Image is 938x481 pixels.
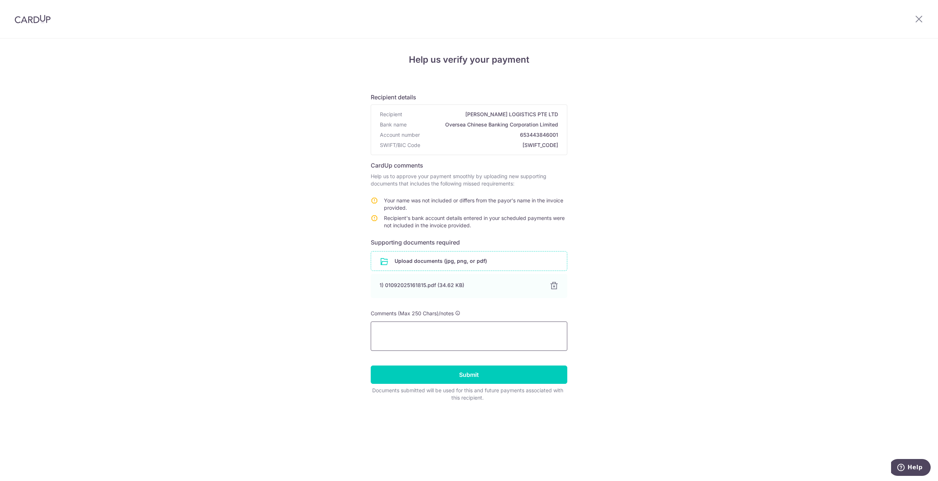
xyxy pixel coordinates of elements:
span: Recipient's bank account details entered in your scheduled payments were not included in the invo... [384,215,565,228]
div: 1) 01092025161815.pdf (34.62 KB) [380,282,541,289]
h6: Supporting documents required [371,238,567,247]
h4: Help us verify your payment [371,53,567,66]
h6: CardUp comments [371,161,567,170]
div: Documents submitted will be used for this and future payments associated with this recipient. [371,387,564,401]
span: Your name was not included or differs from the payor's name in the invoice provided. [384,197,563,211]
span: Comments (Max 250 Chars)/notes [371,310,454,316]
iframe: Opens a widget where you can find more information [891,459,931,477]
span: Oversea Chinese Banking Corporation Limited [410,121,558,128]
p: Help us to approve your payment smoothly by uploading new supporting documents that includes the ... [371,173,567,187]
span: Account number [380,131,420,139]
h6: Recipient details [371,93,567,102]
span: SWIFT/BIC Code [380,142,420,149]
span: Bank name [380,121,407,128]
span: 653443846001 [423,131,558,139]
span: [PERSON_NAME] LOGISTICS PTE LTD [405,111,558,118]
input: Submit [371,366,567,384]
img: CardUp [15,15,51,23]
span: Recipient [380,111,402,118]
span: [SWIFT_CODE] [423,142,558,149]
div: Upload documents (jpg, png, or pdf) [371,251,567,271]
